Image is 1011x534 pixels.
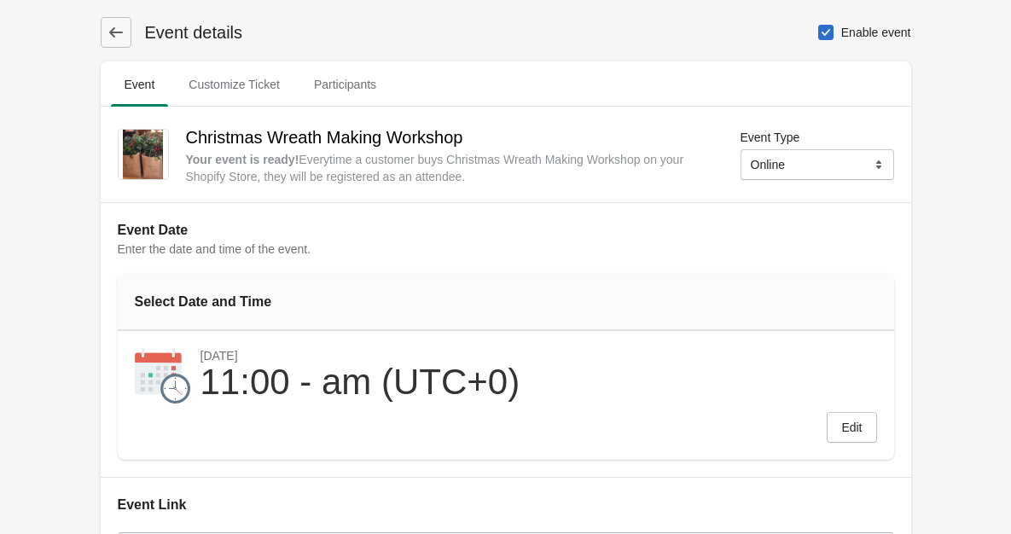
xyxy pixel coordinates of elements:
h1: Event details [131,20,243,44]
span: Participants [300,69,390,100]
h2: Event Link [118,495,894,515]
div: 11:00 - am (UTC+0) [200,363,520,401]
span: Customize Ticket [175,69,293,100]
div: Everytime a customer buys Christmas Wreath Making Workshop on your Shopify Store, they will be re... [186,151,712,185]
button: Edit [827,412,876,443]
strong: Your event is ready ! [186,153,299,166]
span: Edit [841,421,862,434]
span: Enter the date and time of the event. [118,242,311,256]
div: [DATE] [200,348,520,363]
h2: Christmas Wreath Making Workshop [186,124,712,151]
span: Enable event [841,24,911,41]
img: Flowers_by_Louise.jpg [123,130,162,179]
span: Event [111,69,169,100]
label: Event Type [741,129,800,146]
h2: Event Date [118,220,894,241]
img: calendar-9220d27974dede90758afcd34f990835.png [135,348,190,403]
div: Select Date and Time [135,292,357,312]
